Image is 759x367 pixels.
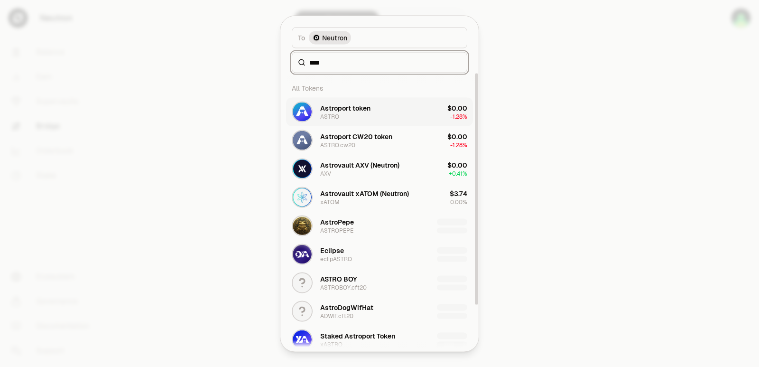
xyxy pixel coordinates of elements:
[320,226,353,234] div: ASTROPEPE
[293,159,312,178] img: AXV Logo
[320,340,342,348] div: xASTRO
[320,302,373,312] div: AstroDogWifHat
[320,312,353,320] div: ADWIF.cft20
[286,268,473,297] button: ASTRO BOYASTROBOY.cft20
[320,283,367,291] div: ASTROBOY.cft20
[449,169,467,177] span: + 0.41%
[447,132,467,141] div: $0.00
[320,274,357,283] div: ASTRO BOY
[293,330,312,349] img: xASTRO Logo
[298,33,305,42] span: To
[320,103,370,113] div: Astroport token
[450,141,467,149] span: -1.28%
[320,188,409,198] div: Astrovault xATOM (Neutron)
[293,216,312,235] img: ASTROPEPE Logo
[286,78,473,97] div: All Tokens
[322,33,347,42] span: Neutron
[286,240,473,268] button: eclipASTRO LogoEclipseeclipASTRO
[286,211,473,240] button: ASTROPEPE LogoAstroPepeASTROPEPE
[320,331,395,340] div: Staked Astroport Token
[320,217,354,226] div: AstroPepe
[450,113,467,120] span: -1.28%
[450,198,467,206] span: 0.00%
[293,188,312,207] img: xATOM Logo
[320,245,344,255] div: Eclipse
[286,126,473,154] button: ASTRO.cw20 LogoAstroport CW20 tokenASTRO.cw20$0.00-1.28%
[286,325,473,354] button: xASTRO LogoStaked Astroport TokenxASTRO
[320,113,339,120] div: ASTRO
[450,188,467,198] div: $3.74
[293,245,312,263] img: eclipASTRO Logo
[320,160,399,169] div: Astrovault AXV (Neutron)
[292,27,467,48] button: ToNeutron LogoNeutron
[286,97,473,126] button: ASTRO LogoAstroport tokenASTRO$0.00-1.28%
[320,255,352,263] div: eclipASTRO
[447,160,467,169] div: $0.00
[447,103,467,113] div: $0.00
[320,198,340,206] div: xATOM
[286,183,473,211] button: xATOM LogoAstrovault xATOM (Neutron)xATOM$3.740.00%
[320,132,392,141] div: Astroport CW20 token
[320,169,331,177] div: AXV
[293,131,312,150] img: ASTRO.cw20 Logo
[293,102,312,121] img: ASTRO Logo
[286,297,473,325] button: AstroDogWifHatADWIF.cft20
[314,35,319,40] img: Neutron Logo
[286,154,473,183] button: AXV LogoAstrovault AXV (Neutron)AXV$0.00+0.41%
[320,141,355,149] div: ASTRO.cw20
